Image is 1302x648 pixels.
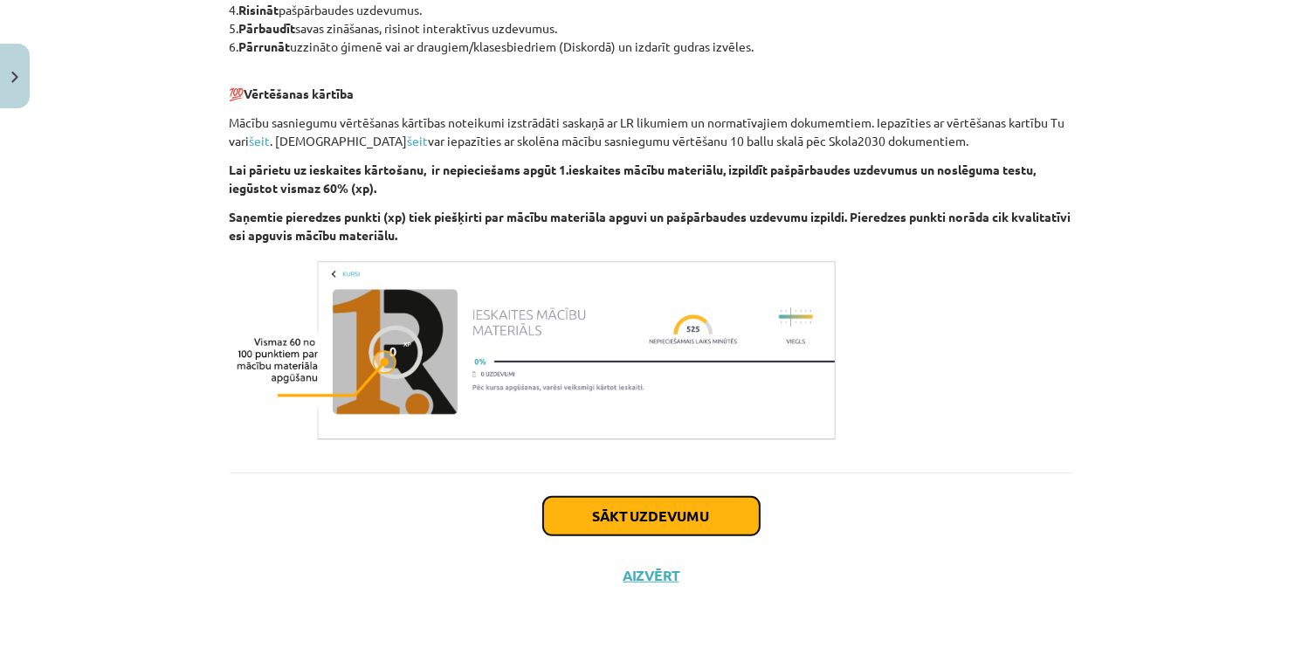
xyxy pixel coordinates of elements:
b: Pārrunāt [239,38,291,54]
p: 💯 [230,66,1073,103]
b: Lai pārietu uz ieskaites kārtošanu, ir nepieciešams apgūt 1.ieskaites mācību materiālu, izpildīt ... [230,162,1037,196]
p: Mācību sasniegumu vērtēšanas kārtības noteikumi izstrādāti saskaņā ar LR likumiem un normatīvajie... [230,114,1073,150]
a: šeit [250,133,271,148]
button: Aizvērt [618,567,685,584]
b: Pārbaudīt [239,20,296,36]
button: Sākt uzdevumu [543,497,760,535]
img: icon-close-lesson-0947bae3869378f0d4975bcd49f059093ad1ed9edebbc8119c70593378902aed.svg [11,72,18,83]
b: Saņemtie pieredzes punkti (xp) tiek piešķirti par mācību materiāla apguvi un pašpārbaudes uzdevum... [230,209,1071,243]
b: Risināt [239,2,279,17]
a: šeit [408,133,429,148]
b: Vērtēšanas kārtība [245,86,355,101]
